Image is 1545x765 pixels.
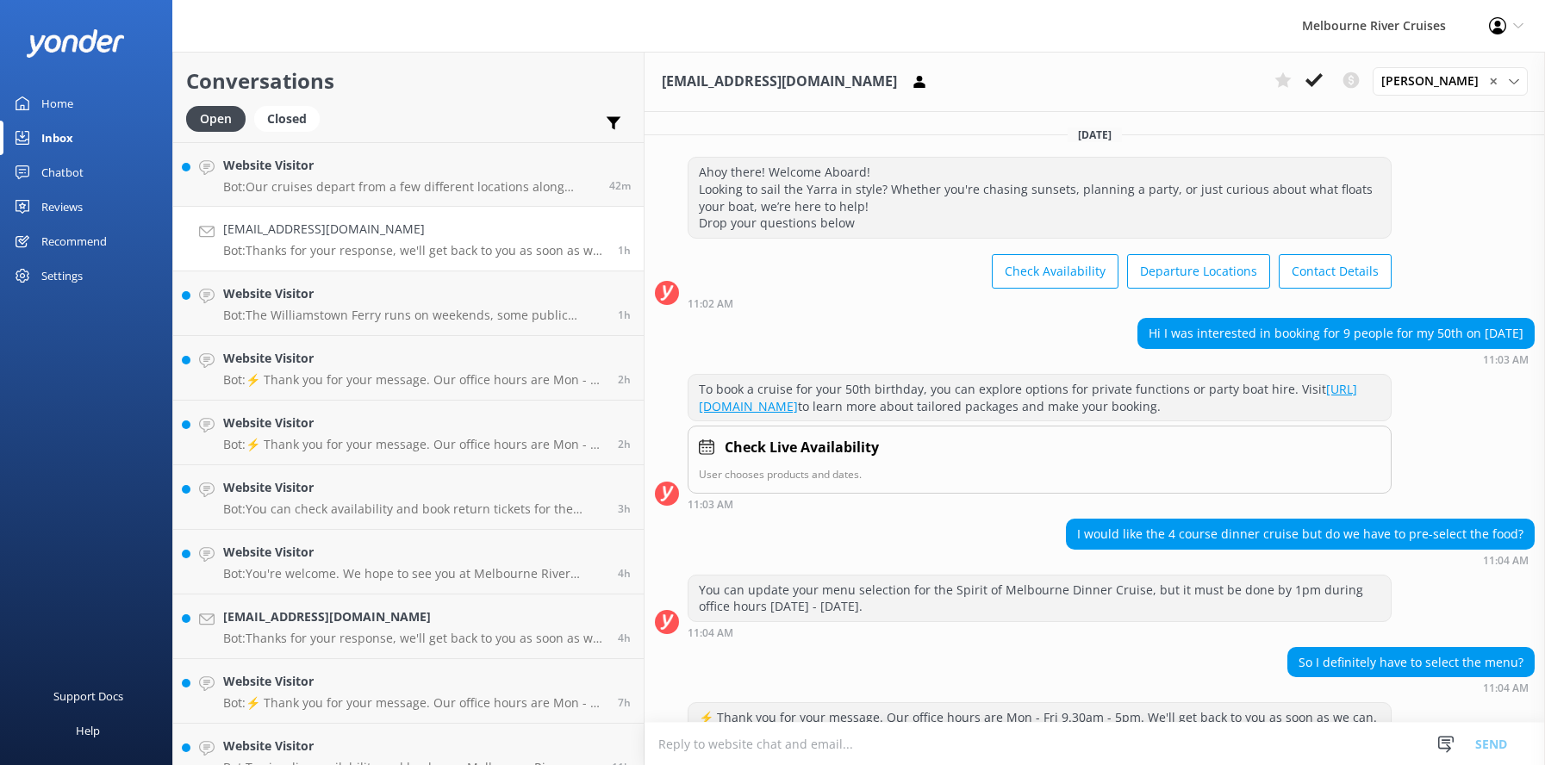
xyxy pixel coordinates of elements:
[186,65,631,97] h2: Conversations
[1381,72,1489,90] span: [PERSON_NAME]
[1137,353,1535,365] div: Sep 29 2025 11:03am (UTC +10:00) Australia/Sydney
[223,372,605,388] p: Bot: ⚡ Thank you for your message. Our office hours are Mon - Fri 9.30am - 5pm. We'll get back to...
[223,672,605,691] h4: Website Visitor
[688,626,1392,638] div: Sep 29 2025 11:04am (UTC +10:00) Australia/Sydney
[618,695,631,710] span: Sep 29 2025 04:38am (UTC +10:00) Australia/Sydney
[223,284,605,303] h4: Website Visitor
[662,71,897,93] h3: [EMAIL_ADDRESS][DOMAIN_NAME]
[688,575,1391,621] div: You can update your menu selection for the Spirit of Melbourne Dinner Cruise, but it must be done...
[688,297,1392,309] div: Sep 29 2025 11:02am (UTC +10:00) Australia/Sydney
[41,155,84,190] div: Chatbot
[618,437,631,451] span: Sep 29 2025 10:13am (UTC +10:00) Australia/Sydney
[618,372,631,387] span: Sep 29 2025 10:26am (UTC +10:00) Australia/Sydney
[1483,556,1529,566] strong: 11:04 AM
[254,106,320,132] div: Closed
[173,401,644,465] a: Website VisitorBot:⚡ Thank you for your message. Our office hours are Mon - Fri 9.30am - 5pm. We'...
[223,220,605,239] h4: [EMAIL_ADDRESS][DOMAIN_NAME]
[41,86,73,121] div: Home
[688,498,1392,510] div: Sep 29 2025 11:03am (UTC +10:00) Australia/Sydney
[725,437,879,459] h4: Check Live Availability
[173,207,644,271] a: [EMAIL_ADDRESS][DOMAIN_NAME]Bot:Thanks for your response, we'll get back to you as soon as we can...
[223,566,605,582] p: Bot: You're welcome. We hope to see you at Melbourne River Cruises soon!
[688,158,1391,237] div: Ahoy there! Welcome Aboard! Looking to sail the Yarra in style? Whether you're chasing sunsets, p...
[223,501,605,517] p: Bot: You can check availability and book return tickets for the Williamstown Ferry online at [URL...
[1288,648,1534,677] div: So I definitely have to select the menu?
[173,594,644,659] a: [EMAIL_ADDRESS][DOMAIN_NAME]Bot:Thanks for your response, we'll get back to you as soon as we can...
[699,466,1380,482] p: User chooses products and dates.
[223,543,605,562] h4: Website Visitor
[223,478,605,497] h4: Website Visitor
[186,106,246,132] div: Open
[1287,681,1535,693] div: Sep 29 2025 11:04am (UTC +10:00) Australia/Sydney
[618,631,631,645] span: Sep 29 2025 08:00am (UTC +10:00) Australia/Sydney
[223,437,605,452] p: Bot: ⚡ Thank you for your message. Our office hours are Mon - Fri 9.30am - 5pm. We'll get back to...
[688,375,1391,420] div: To book a cruise for your 50th birthday, you can explore options for private functions or party b...
[223,414,605,432] h4: Website Visitor
[173,465,644,530] a: Website VisitorBot:You can check availability and book return tickets for the Williamstown Ferry ...
[223,179,596,195] p: Bot: Our cruises depart from a few different locations along [GEOGRAPHIC_DATA] and Federation [GE...
[223,156,596,175] h4: Website Visitor
[41,224,107,258] div: Recommend
[223,308,605,323] p: Bot: The Williamstown Ferry runs on weekends, some public holidays, and daily during summer and s...
[173,142,644,207] a: Website VisitorBot:Our cruises depart from a few different locations along [GEOGRAPHIC_DATA] and ...
[173,271,644,336] a: Website VisitorBot:The Williamstown Ferry runs on weekends, some public holidays, and daily durin...
[1373,67,1528,95] div: Assign User
[618,501,631,516] span: Sep 29 2025 09:12am (UTC +10:00) Australia/Sydney
[1138,319,1534,348] div: Hi I was interested in booking for 9 people for my 50th on [DATE]
[1127,254,1270,289] button: Departure Locations
[618,308,631,322] span: Sep 29 2025 11:04am (UTC +10:00) Australia/Sydney
[223,349,605,368] h4: Website Visitor
[1279,254,1392,289] button: Contact Details
[41,121,73,155] div: Inbox
[609,178,631,193] span: Sep 29 2025 11:51am (UTC +10:00) Australia/Sydney
[173,336,644,401] a: Website VisitorBot:⚡ Thank you for your message. Our office hours are Mon - Fri 9.30am - 5pm. We'...
[173,659,644,724] a: Website VisitorBot:⚡ Thank you for your message. Our office hours are Mon - Fri 9.30am - 5pm. We'...
[223,607,605,626] h4: [EMAIL_ADDRESS][DOMAIN_NAME]
[1483,683,1529,693] strong: 11:04 AM
[1068,127,1122,142] span: [DATE]
[223,243,605,258] p: Bot: Thanks for your response, we'll get back to you as soon as we can during opening hours.
[992,254,1118,289] button: Check Availability
[1067,519,1534,549] div: I would like the 4 course dinner cruise but do we have to pre-select the food?
[618,243,631,258] span: Sep 29 2025 11:05am (UTC +10:00) Australia/Sydney
[26,29,125,58] img: yonder-white-logo.png
[41,258,83,293] div: Settings
[699,381,1357,414] a: [URL][DOMAIN_NAME]
[1066,554,1535,566] div: Sep 29 2025 11:04am (UTC +10:00) Australia/Sydney
[223,695,605,711] p: Bot: ⚡ Thank you for your message. Our office hours are Mon - Fri 9.30am - 5pm. We'll get back to...
[1483,355,1529,365] strong: 11:03 AM
[254,109,328,127] a: Closed
[53,679,123,713] div: Support Docs
[173,530,644,594] a: Website VisitorBot:You're welcome. We hope to see you at Melbourne River Cruises soon!4h
[688,299,733,309] strong: 11:02 AM
[688,500,733,510] strong: 11:03 AM
[41,190,83,224] div: Reviews
[223,737,599,756] h4: Website Visitor
[223,631,605,646] p: Bot: Thanks for your response, we'll get back to you as soon as we can during opening hours.
[1489,73,1498,90] span: ✕
[76,713,100,748] div: Help
[186,109,254,127] a: Open
[618,566,631,581] span: Sep 29 2025 08:28am (UTC +10:00) Australia/Sydney
[688,628,733,638] strong: 11:04 AM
